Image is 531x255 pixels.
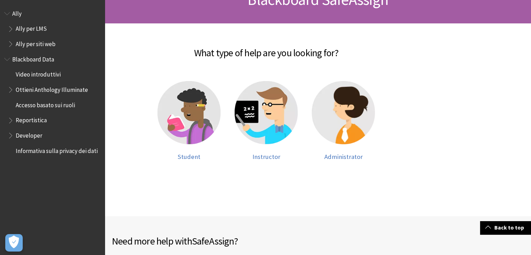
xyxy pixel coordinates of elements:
nav: Book outline for Anthology Ally Help [4,8,101,50]
img: Student help [157,81,221,144]
span: Reportistica [16,115,47,124]
a: Student help Student [157,81,221,160]
img: Instructor help [235,81,298,144]
img: Administrator help [312,81,375,144]
span: Student [178,153,200,161]
button: Apri preferenze [5,234,23,252]
h2: Need more help with ? [112,234,318,248]
a: Instructor help Instructor [235,81,298,160]
a: Administrator help Administrator [312,81,375,160]
a: Back to top [480,221,531,234]
span: Administrator [324,153,363,161]
span: Ally [12,8,22,17]
span: Accesso basato sui ruoli [16,99,75,109]
span: Developer [16,130,42,139]
span: SafeAssign [192,235,234,247]
span: Ally per LMS [16,23,47,32]
nav: Book outline for Anthology Illuminate [4,53,101,157]
span: Ottieni Anthology Illuminate [16,84,88,93]
span: Video introduttivi [16,69,61,78]
span: Ally per siti web [16,38,56,48]
span: Informativa sulla privacy dei dati [16,145,98,154]
span: Blackboard Data [12,53,54,63]
h2: What type of help are you looking for? [112,37,421,60]
span: Instructor [252,153,280,161]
